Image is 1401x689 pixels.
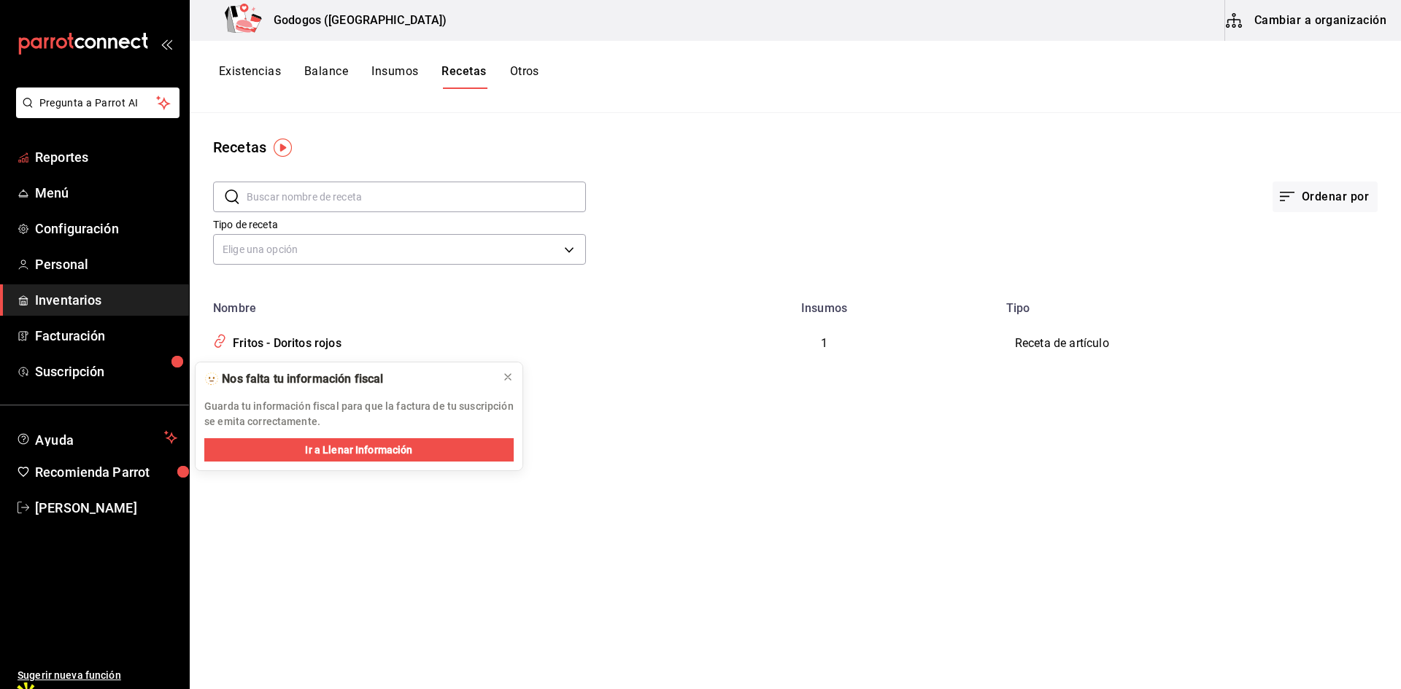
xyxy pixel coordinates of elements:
[262,12,447,29] h3: Godogos ([GEOGRAPHIC_DATA])
[10,106,180,121] a: Pregunta a Parrot AI
[35,462,177,482] span: Recomienda Parrot
[213,136,266,158] div: Recetas
[821,336,827,350] span: 1
[304,64,348,89] button: Balance
[213,234,586,265] div: Elige una opción
[305,443,412,458] span: Ir a Llenar Información
[35,254,177,274] span: Personal
[190,292,651,315] th: Nombre
[997,315,1401,372] td: Receta de artículo
[219,64,539,89] div: navigation tabs
[651,292,997,315] th: Insumos
[274,139,292,157] img: Tooltip marker
[441,64,486,89] button: Recetas
[18,668,177,683] span: Sugerir nueva función
[161,38,172,50] button: open_drawer_menu
[371,64,418,89] button: Insumos
[227,330,341,352] div: Fritos - Doritos rojos
[997,292,1401,315] th: Tipo
[204,438,514,462] button: Ir a Llenar Información
[35,290,177,310] span: Inventarios
[35,498,177,518] span: [PERSON_NAME]
[219,64,281,89] button: Existencias
[35,219,177,238] span: Configuración
[35,183,177,203] span: Menú
[247,182,586,211] input: Buscar nombre de receta
[35,326,177,346] span: Facturación
[213,219,586,230] label: Tipo de receta
[39,96,157,111] span: Pregunta a Parrot AI
[204,399,514,429] p: Guarda tu información fiscal para que la factura de tu suscripción se emita correctamente.
[1273,182,1378,212] button: Ordenar por
[190,292,1401,372] table: inventoriesTable
[35,362,177,381] span: Suscripción
[204,371,490,387] div: 🫥 Nos falta tu información fiscal
[35,429,158,446] span: Ayuda
[510,64,539,89] button: Otros
[16,87,180,118] button: Pregunta a Parrot AI
[35,147,177,167] span: Reportes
